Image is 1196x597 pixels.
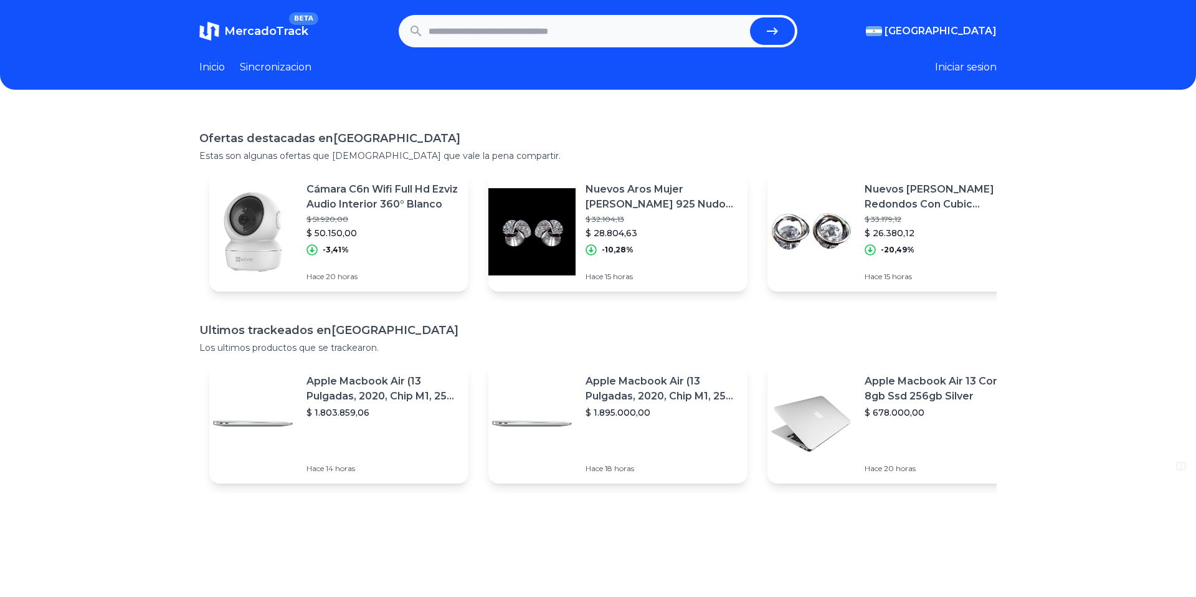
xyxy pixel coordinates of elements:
[209,364,468,484] a: Featured imageApple Macbook Air (13 Pulgadas, 2020, Chip M1, 256 Gb De Ssd, 8 Gb De Ram) - Plata$...
[306,464,458,474] p: Hace 14 horas
[767,188,855,275] img: Featured image
[866,26,882,36] img: Argentina
[199,21,308,41] a: MercadoTrackBETA
[865,272,1017,282] p: Hace 15 horas
[881,245,914,255] p: -20,49%
[586,227,738,239] p: $ 28.804,63
[306,182,458,212] p: Cámara C6n Wifi Full Hd Ezviz Audio Interior 360° Blanco
[306,374,458,404] p: Apple Macbook Air (13 Pulgadas, 2020, Chip M1, 256 Gb De Ssd, 8 Gb De Ram) - Plata
[289,12,318,25] span: BETA
[865,374,1017,404] p: Apple Macbook Air 13 Core I5 8gb Ssd 256gb Silver
[586,406,738,419] p: $ 1.895.000,00
[586,272,738,282] p: Hace 15 horas
[865,227,1017,239] p: $ 26.380,12
[199,60,225,75] a: Inicio
[865,214,1017,224] p: $ 33.179,12
[306,272,458,282] p: Hace 20 horas
[306,214,458,224] p: $ 51.920,00
[586,214,738,224] p: $ 32.104,13
[488,172,747,292] a: Featured imageNuevos Aros Mujer [PERSON_NAME] 925 Nudos Con Cubic X Local !!!!$ 32.104,13$ 28.804...
[199,130,997,147] h1: Ofertas destacadas en [GEOGRAPHIC_DATA]
[488,364,747,484] a: Featured imageApple Macbook Air (13 Pulgadas, 2020, Chip M1, 256 Gb De Ssd, 8 Gb De Ram) - Plata$...
[224,24,308,38] span: MercadoTrack
[199,341,997,354] p: Los ultimos productos que se trackearon.
[586,374,738,404] p: Apple Macbook Air (13 Pulgadas, 2020, Chip M1, 256 Gb De Ssd, 8 Gb De Ram) - Plata
[209,188,297,275] img: Featured image
[865,182,1017,212] p: Nuevos [PERSON_NAME] 925 Redondos Con Cubic Engarzado !!!
[199,150,997,162] p: Estas son algunas ofertas que [DEMOGRAPHIC_DATA] que vale la pena compartir.
[306,227,458,239] p: $ 50.150,00
[767,172,1027,292] a: Featured imageNuevos [PERSON_NAME] 925 Redondos Con Cubic Engarzado !!!$ 33.179,12$ 26.380,12-20,...
[865,406,1017,419] p: $ 678.000,00
[240,60,311,75] a: Sincronizacion
[586,464,738,474] p: Hace 18 horas
[488,188,576,275] img: Featured image
[209,380,297,467] img: Featured image
[885,24,997,39] span: [GEOGRAPHIC_DATA]
[865,464,1017,474] p: Hace 20 horas
[767,364,1027,484] a: Featured imageApple Macbook Air 13 Core I5 8gb Ssd 256gb Silver$ 678.000,00Hace 20 horas
[306,406,458,419] p: $ 1.803.859,06
[323,245,349,255] p: -3,41%
[935,60,997,75] button: Iniciar sesion
[199,322,997,339] h1: Ultimos trackeados en [GEOGRAPHIC_DATA]
[209,172,468,292] a: Featured imageCámara C6n Wifi Full Hd Ezviz Audio Interior 360° Blanco$ 51.920,00$ 50.150,00-3,41...
[767,380,855,467] img: Featured image
[602,245,634,255] p: -10,28%
[866,24,997,39] button: [GEOGRAPHIC_DATA]
[488,380,576,467] img: Featured image
[586,182,738,212] p: Nuevos Aros Mujer [PERSON_NAME] 925 Nudos Con Cubic X Local !!!!
[199,21,219,41] img: MercadoTrack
